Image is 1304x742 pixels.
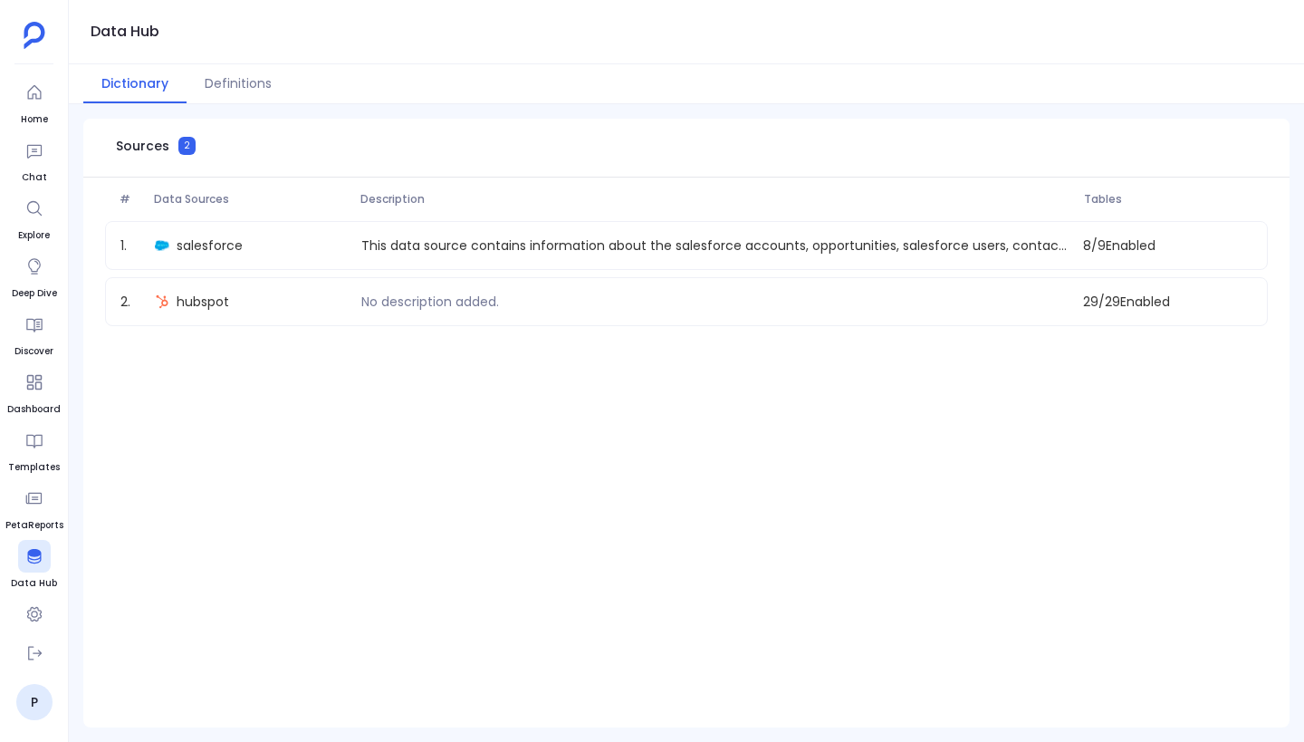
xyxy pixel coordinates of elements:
[116,137,169,155] span: Sources
[18,170,51,185] span: Chat
[5,482,63,533] a: PetaReports
[8,460,60,475] span: Templates
[7,402,61,417] span: Dashboard
[16,684,53,720] a: P
[14,308,53,359] a: Discover
[14,344,53,359] span: Discover
[1076,293,1260,311] span: 29 / 29 Enabled
[12,286,57,301] span: Deep Dive
[18,76,51,127] a: Home
[18,112,51,127] span: Home
[7,366,61,417] a: Dashboard
[24,22,45,49] img: petavue logo
[12,250,57,301] a: Deep Dive
[8,424,60,475] a: Templates
[113,236,148,255] span: 1 .
[18,192,51,243] a: Explore
[112,192,147,207] span: #
[177,236,243,255] span: salesforce
[354,236,1077,255] p: This data source contains information about the salesforce accounts, opportunities, salesforce us...
[113,293,148,311] span: 2 .
[1077,192,1261,207] span: Tables
[147,192,353,207] span: Data Sources
[5,518,63,533] span: PetaReports
[11,576,57,591] span: Data Hub
[177,293,229,311] span: hubspot
[11,540,57,591] a: Data Hub
[354,293,506,311] p: No description added.
[18,134,51,185] a: Chat
[18,228,51,243] span: Explore
[1076,236,1260,255] span: 8 / 9 Enabled
[178,137,196,155] span: 2
[187,64,290,103] button: Definitions
[353,192,1077,207] span: Description
[14,598,55,649] a: Settings
[83,64,187,103] button: Dictionary
[91,19,159,44] h1: Data Hub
